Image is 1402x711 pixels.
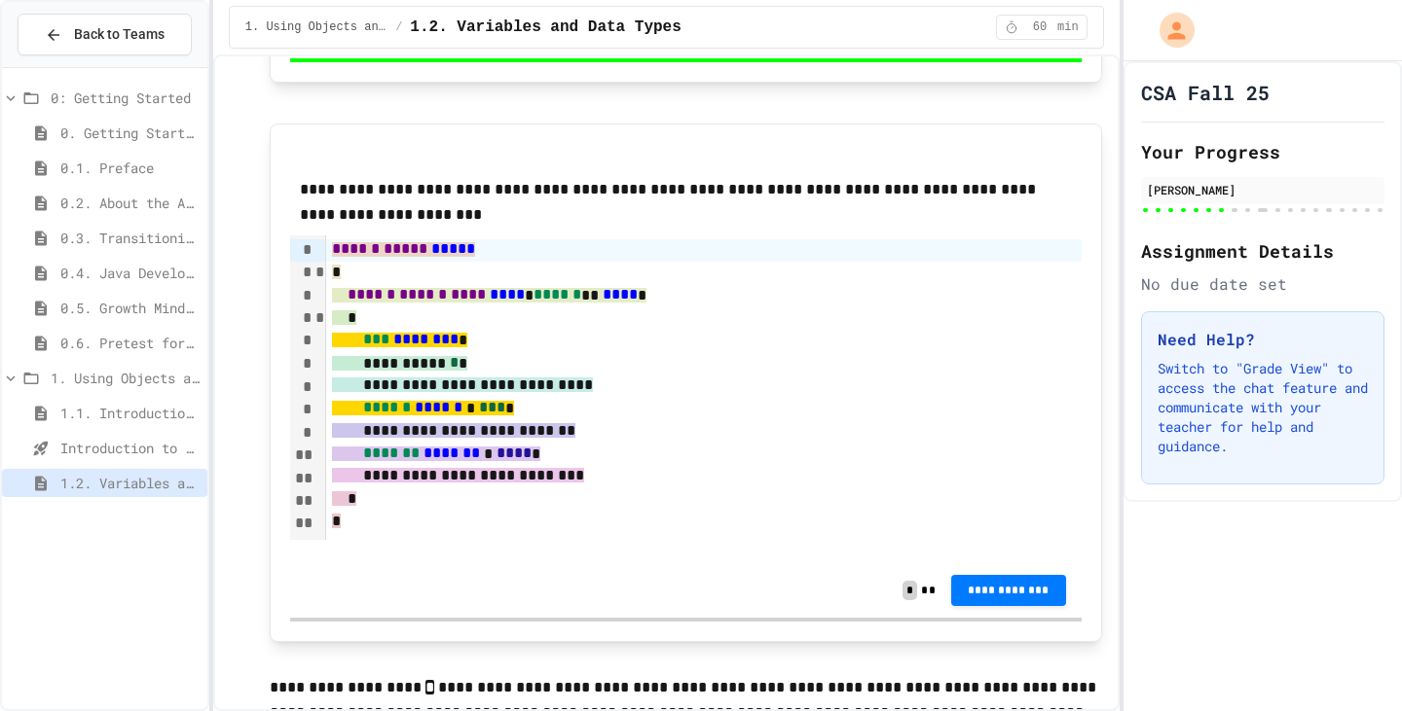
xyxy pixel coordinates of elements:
span: 1.2. Variables and Data Types [410,16,681,39]
span: 0.5. Growth Mindset and Pair Programming [60,298,200,318]
span: 0.1. Preface [60,158,200,178]
div: [PERSON_NAME] [1147,181,1379,198]
span: 60 [1024,19,1055,35]
h2: Your Progress [1141,138,1384,165]
h2: Assignment Details [1141,237,1384,265]
span: 1.2. Variables and Data Types [60,473,200,493]
span: 1. Using Objects and Methods [51,368,200,388]
h1: CSA Fall 25 [1141,79,1270,106]
div: My Account [1139,8,1199,53]
span: / [395,19,402,35]
span: 0. Getting Started [60,123,200,143]
h3: Need Help? [1158,328,1368,351]
span: 0: Getting Started [51,88,200,108]
button: Back to Teams [18,14,192,55]
span: 0.4. Java Development Environments [60,263,200,283]
div: No due date set [1141,272,1384,296]
span: Introduction to Algorithms, Programming, and Compilers [60,438,200,458]
span: 0.3. Transitioning from AP CSP to AP CSA [60,228,200,248]
span: Back to Teams [74,24,165,45]
span: 1. Using Objects and Methods [245,19,387,35]
span: min [1057,19,1079,35]
span: 0.2. About the AP CSA Exam [60,193,200,213]
span: 1.1. Introduction to Algorithms, Programming, and Compilers [60,403,200,423]
p: Switch to "Grade View" to access the chat feature and communicate with your teacher for help and ... [1158,359,1368,456]
span: 0.6. Pretest for the AP CSA Exam [60,333,200,353]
